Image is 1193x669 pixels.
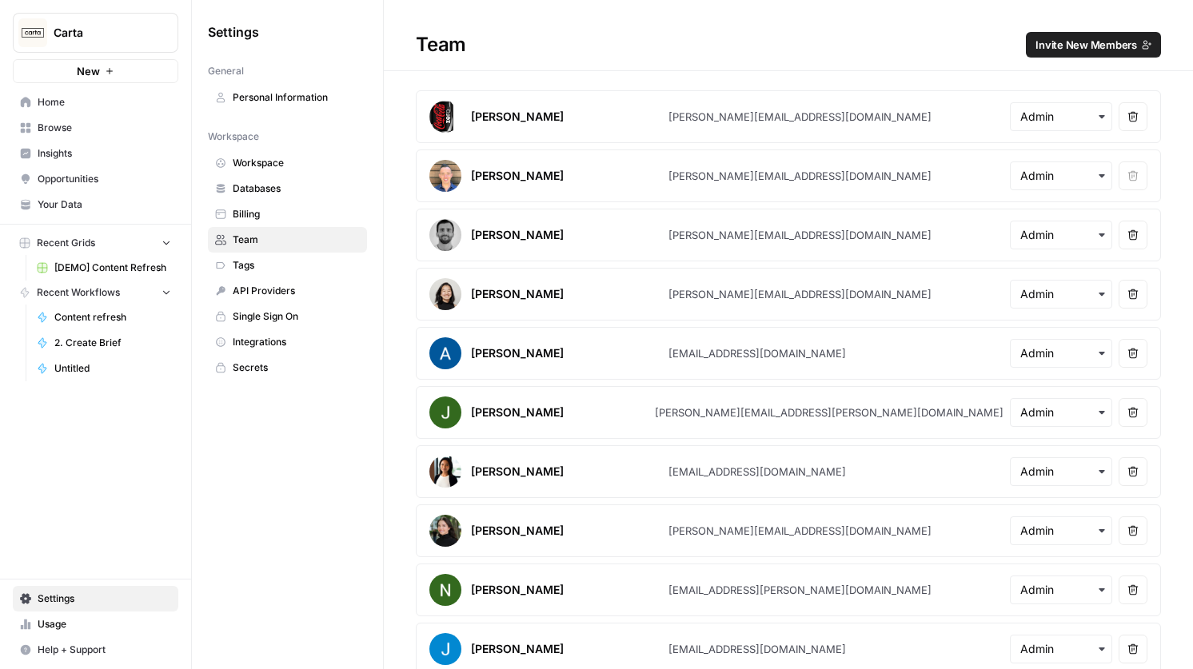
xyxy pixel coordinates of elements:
img: avatar [429,456,461,488]
div: [PERSON_NAME] [471,345,564,361]
div: [PERSON_NAME][EMAIL_ADDRESS][DOMAIN_NAME] [668,109,932,125]
img: avatar [429,515,461,547]
img: avatar [429,337,461,369]
button: Workspace: Carta [13,13,178,53]
span: [DEMO] Content Refresh [54,261,171,275]
button: New [13,59,178,83]
a: Settings [13,586,178,611]
input: Admin [1020,168,1102,184]
div: [PERSON_NAME] [471,582,564,598]
div: Team [384,32,1193,58]
input: Admin [1020,582,1102,598]
input: Admin [1020,404,1102,420]
div: [PERSON_NAME][EMAIL_ADDRESS][DOMAIN_NAME] [668,168,932,184]
img: avatar [429,278,461,310]
span: Carta [54,25,150,41]
a: Your Data [13,192,178,217]
button: Help + Support [13,637,178,663]
span: Untitled [54,361,171,376]
a: Single Sign On [208,304,367,329]
div: [PERSON_NAME] [471,641,564,657]
img: avatar [429,633,461,665]
span: Usage [38,617,171,631]
span: Team [233,233,360,247]
span: Insights [38,146,171,161]
input: Admin [1020,109,1102,125]
input: Admin [1020,523,1102,539]
span: Billing [233,207,360,221]
div: [EMAIL_ADDRESS][PERSON_NAME][DOMAIN_NAME] [668,582,932,598]
div: [EMAIL_ADDRESS][DOMAIN_NAME] [668,641,846,657]
span: New [77,63,100,79]
a: Secrets [208,355,367,380]
a: Usage [13,611,178,637]
span: Browse [38,121,171,135]
div: [PERSON_NAME][EMAIL_ADDRESS][DOMAIN_NAME] [668,523,932,539]
div: [PERSON_NAME] [471,286,564,302]
a: 2. Create Brief [30,330,178,356]
span: Opportunities [38,172,171,186]
a: Untitled [30,356,178,381]
input: Admin [1020,345,1102,361]
span: Invite New Members [1035,37,1137,53]
div: [PERSON_NAME] [471,109,564,125]
span: Single Sign On [233,309,360,324]
span: Content refresh [54,310,171,325]
span: Tags [233,258,360,273]
a: Tags [208,253,367,278]
a: Home [13,90,178,115]
button: Recent Workflows [13,281,178,305]
div: [PERSON_NAME] [471,168,564,184]
a: Personal Information [208,85,367,110]
a: Workspace [208,150,367,176]
span: API Providers [233,284,360,298]
a: Team [208,227,367,253]
div: [PERSON_NAME][EMAIL_ADDRESS][PERSON_NAME][DOMAIN_NAME] [655,404,1003,420]
div: [PERSON_NAME] [471,404,564,420]
img: avatar [429,396,461,428]
img: avatar [429,101,453,133]
input: Admin [1020,464,1102,480]
div: [PERSON_NAME] [471,464,564,480]
span: Settings [38,591,171,606]
a: [DEMO] Content Refresh [30,255,178,281]
span: Workspace [233,156,360,170]
a: Opportunities [13,166,178,192]
div: [PERSON_NAME][EMAIL_ADDRESS][DOMAIN_NAME] [668,286,932,302]
img: avatar [429,160,461,192]
span: Recent Grids [37,236,95,250]
span: Integrations [233,335,360,349]
span: Help + Support [38,643,171,657]
div: [PERSON_NAME] [471,523,564,539]
span: Home [38,95,171,110]
span: General [208,64,244,78]
button: Invite New Members [1026,32,1161,58]
div: [PERSON_NAME] [471,227,564,243]
a: Billing [208,201,367,227]
a: Content refresh [30,305,178,330]
span: 2. Create Brief [54,336,171,350]
img: Carta Logo [18,18,47,47]
span: Recent Workflows [37,285,120,300]
input: Admin [1020,641,1102,657]
img: avatar [429,219,461,251]
a: Insights [13,141,178,166]
a: Browse [13,115,178,141]
a: API Providers [208,278,367,304]
div: [EMAIL_ADDRESS][DOMAIN_NAME] [668,345,846,361]
span: Settings [208,22,259,42]
span: Personal Information [233,90,360,105]
input: Admin [1020,286,1102,302]
a: Databases [208,176,367,201]
div: [EMAIL_ADDRESS][DOMAIN_NAME] [668,464,846,480]
span: Secrets [233,360,360,375]
button: Recent Grids [13,231,178,255]
img: avatar [429,574,461,606]
div: [PERSON_NAME][EMAIL_ADDRESS][DOMAIN_NAME] [668,227,932,243]
input: Admin [1020,227,1102,243]
span: Workspace [208,129,259,144]
span: Databases [233,181,360,196]
a: Integrations [208,329,367,355]
span: Your Data [38,197,171,212]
